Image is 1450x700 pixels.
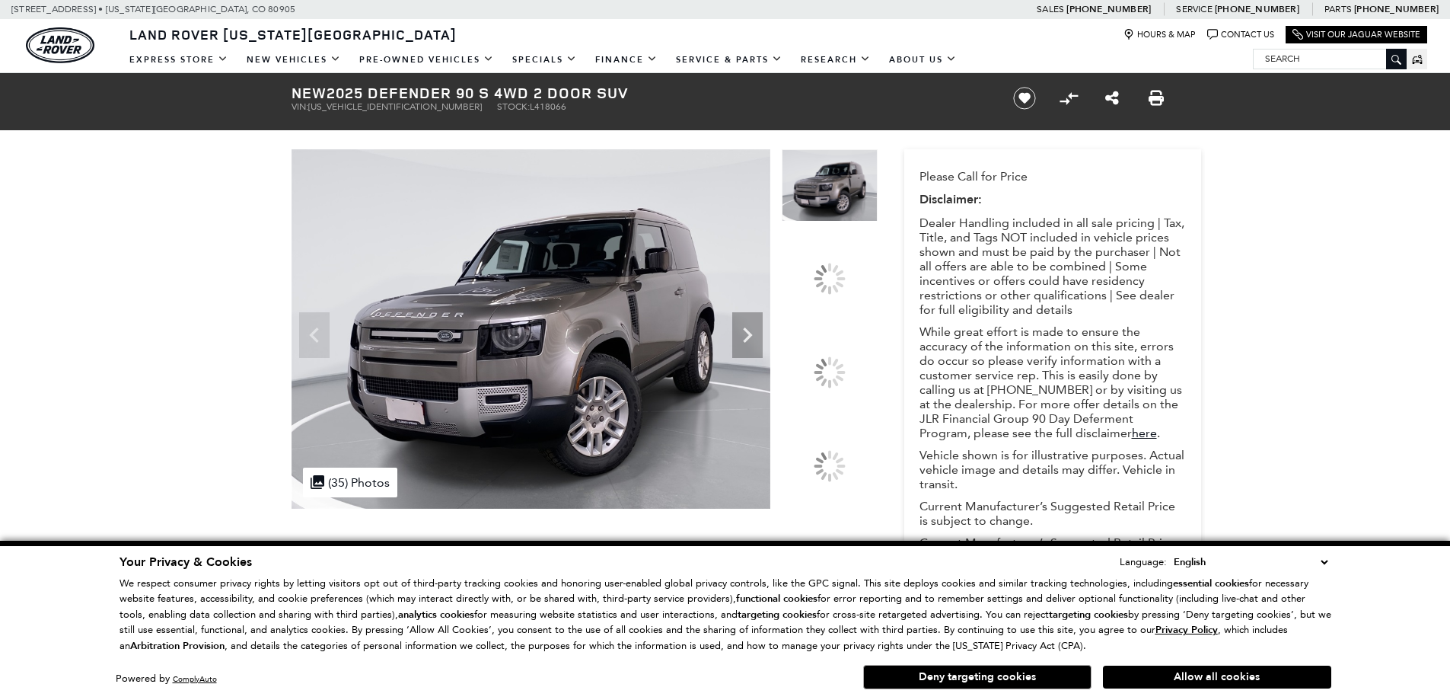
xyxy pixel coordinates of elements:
[303,468,397,497] div: (35) Photos
[26,27,94,63] img: Land Rover
[1354,3,1439,15] a: [PHONE_NUMBER]
[11,4,295,14] a: [STREET_ADDRESS] • [US_STATE][GEOGRAPHIC_DATA], CO 80905
[919,535,1186,564] p: Current Manufacturer’s Suggested Retail Price is subject to change.
[1173,577,1249,590] strong: essential cookies
[1120,557,1167,567] div: Language:
[120,25,466,43] a: Land Rover [US_STATE][GEOGRAPHIC_DATA]
[120,554,252,571] span: Your Privacy & Cookies
[1155,623,1218,637] u: Privacy Policy
[237,46,350,73] a: New Vehicles
[1215,3,1299,15] a: [PHONE_NUMBER]
[738,608,817,622] strong: targeting cookies
[1105,89,1119,107] a: Share this New 2025 Defender 90 S 4WD 2 Door SUV
[880,46,966,73] a: About Us
[1155,624,1218,635] a: Privacy Policy
[732,312,763,358] div: Next
[1103,666,1331,689] button: Allow all cookies
[919,499,1186,528] p: Current Manufacturer’s Suggested Retail Price is subject to change.
[1008,86,1041,110] button: Save vehicle
[398,608,474,622] strong: analytics cookies
[792,46,880,73] a: Research
[1057,87,1080,110] button: Compare vehicle
[292,82,327,103] strong: New
[497,101,530,112] span: Stock:
[1132,426,1157,440] a: here
[782,149,878,222] img: New 2025 Silicon Silver Land Rover S image 1
[120,46,237,73] a: EXPRESS STORE
[129,25,457,43] span: Land Rover [US_STATE][GEOGRAPHIC_DATA]
[919,216,1186,317] p: Dealer Handling included in all sale pricing | Tax, Title, and Tags NOT included in vehicle price...
[308,101,482,112] span: [US_VEHICLE_IDENTIFICATION_NUMBER]
[919,448,1186,491] p: Vehicle shown is for illustrative purposes. Actual vehicle image and details may differ. Vehicle ...
[120,46,966,73] nav: Main Navigation
[919,191,982,208] strong: Disclaimer:
[1254,50,1406,68] input: Search
[116,674,217,684] div: Powered by
[1149,89,1164,107] a: Print this New 2025 Defender 90 S 4WD 2 Door SUV
[530,101,566,112] span: L418066
[26,27,94,63] a: land-rover
[1049,608,1128,622] strong: targeting cookies
[292,149,770,509] img: New 2025 Silicon Silver Land Rover S image 1
[1037,4,1064,14] span: Sales
[667,46,792,73] a: Service & Parts
[1207,29,1274,40] a: Contact Us
[1170,554,1331,571] select: Language Select
[1123,29,1196,40] a: Hours & Map
[1176,4,1212,14] span: Service
[1292,29,1420,40] a: Visit Our Jaguar Website
[503,46,586,73] a: Specials
[863,665,1091,689] button: Deny targeting cookies
[736,592,817,606] strong: functional cookies
[1324,4,1352,14] span: Parts
[292,85,988,101] h1: 2025 Defender 90 S 4WD 2 Door SUV
[173,674,217,684] a: ComplyAuto
[130,639,225,653] strong: Arbitration Provision
[120,576,1331,654] p: We respect consumer privacy rights by letting visitors opt out of third-party tracking cookies an...
[919,324,1186,440] p: While great effort is made to ensure the accuracy of the information on this site, errors do occu...
[350,46,503,73] a: Pre-Owned Vehicles
[292,101,308,112] span: VIN:
[919,169,1186,184] p: Please Call for Price
[586,46,667,73] a: Finance
[1066,3,1151,15] a: [PHONE_NUMBER]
